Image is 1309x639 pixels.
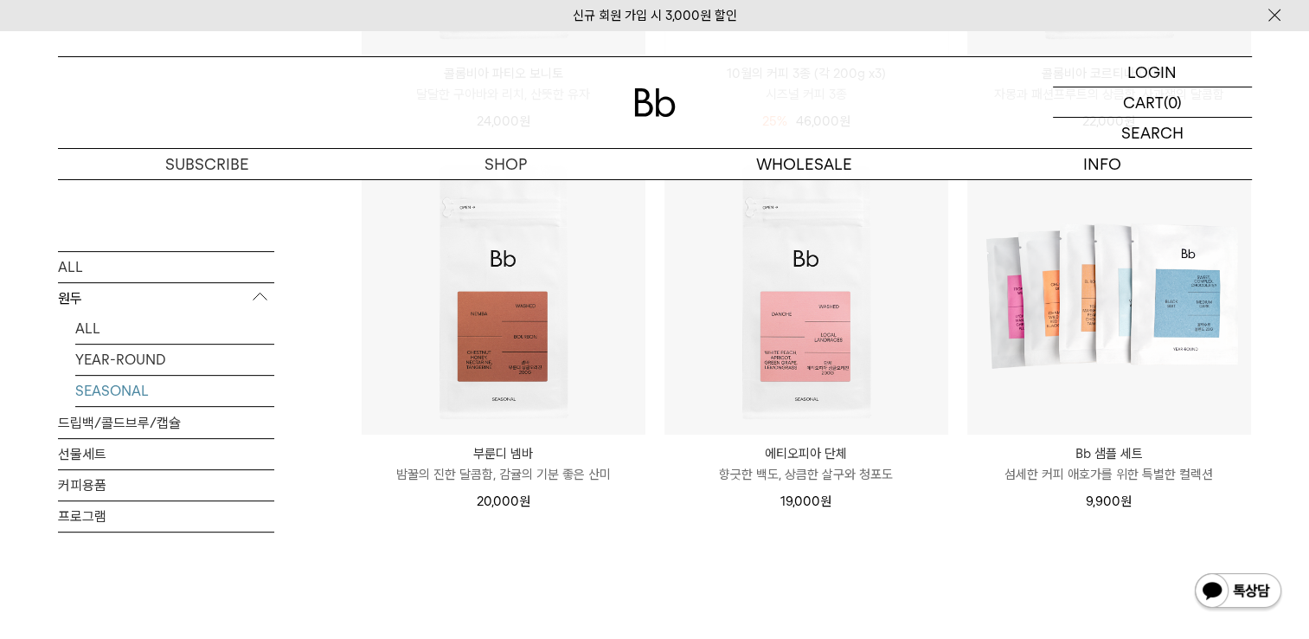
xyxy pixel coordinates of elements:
a: 신규 회원 가입 시 3,000원 할인 [573,8,737,23]
a: ALL [75,313,274,344]
a: 프로그램 [58,501,274,532]
p: SEARCH [1121,118,1184,148]
a: LOGIN [1053,57,1252,87]
p: LOGIN [1127,57,1177,87]
p: Bb 샘플 세트 [967,443,1251,464]
p: INFO [953,149,1252,179]
p: 원두 [58,283,274,314]
a: 부룬디 넴바 밤꿀의 진한 달콤함, 감귤의 기분 좋은 산미 [362,443,645,485]
a: 드립백/콜드브루/캡슐 [58,408,274,438]
a: SEASONAL [75,376,274,406]
span: 20,000 [477,494,530,509]
p: CART [1123,87,1164,117]
span: 원 [519,494,530,509]
a: ALL [58,252,274,282]
img: 부룬디 넴바 [362,151,645,435]
a: 에티오피아 단체 향긋한 백도, 상큼한 살구와 청포도 [664,443,948,485]
a: SUBSCRIBE [58,149,356,179]
p: 섬세한 커피 애호가를 위한 특별한 컬렉션 [967,464,1251,485]
img: Bb 샘플 세트 [967,151,1251,435]
p: WHOLESALE [655,149,953,179]
p: 부룬디 넴바 [362,443,645,464]
a: Bb 샘플 세트 섬세한 커피 애호가를 위한 특별한 컬렉션 [967,443,1251,485]
a: 선물세트 [58,439,274,469]
a: 커피용품 [58,470,274,500]
p: 향긋한 백도, 상큼한 살구와 청포도 [664,464,948,485]
span: 원 [820,494,831,509]
a: SHOP [356,149,655,179]
a: YEAR-ROUND [75,345,274,375]
p: 밤꿀의 진한 달콤함, 감귤의 기분 좋은 산미 [362,464,645,485]
span: 원 [1120,494,1132,509]
p: (0) [1164,87,1182,117]
img: 로고 [634,88,676,117]
span: 19,000 [780,494,831,509]
span: 9,900 [1086,494,1132,509]
a: CART (0) [1053,87,1252,118]
p: 에티오피아 단체 [664,443,948,464]
img: 에티오피아 단체 [664,151,948,435]
img: 카카오톡 채널 1:1 채팅 버튼 [1193,571,1283,613]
